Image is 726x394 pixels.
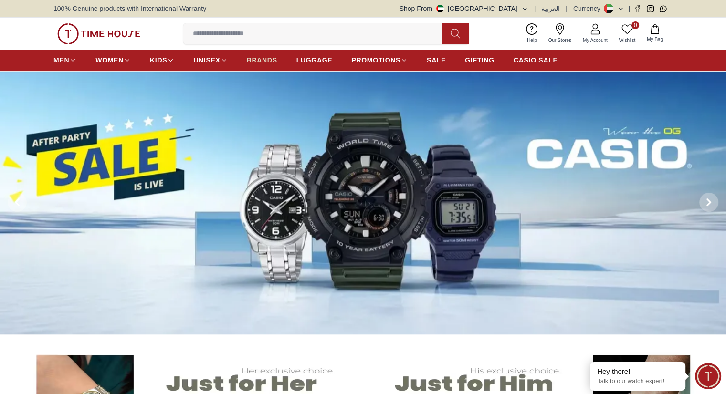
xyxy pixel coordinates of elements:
a: MEN [53,52,76,69]
span: GIFTING [465,55,495,65]
button: My Bag [641,22,669,45]
span: | [534,4,536,13]
a: WOMEN [95,52,131,69]
a: SALE [427,52,446,69]
span: My Account [579,37,611,44]
span: 100% Genuine products with International Warranty [53,4,206,13]
span: My Bag [643,36,667,43]
a: Whatsapp [660,5,667,12]
span: MEN [53,55,69,65]
span: LUGGAGE [296,55,333,65]
img: United Arab Emirates [436,5,444,12]
span: | [628,4,630,13]
p: Talk to our watch expert! [597,377,678,385]
div: Chat Widget [695,363,721,389]
a: CASIO SALE [514,52,558,69]
a: GIFTING [465,52,495,69]
a: Instagram [647,5,654,12]
span: CASIO SALE [514,55,558,65]
div: Currency [573,4,604,13]
a: Help [521,21,543,46]
a: Our Stores [543,21,577,46]
span: Help [523,37,541,44]
span: WOMEN [95,55,124,65]
span: 0 [631,21,639,29]
a: UNISEX [193,52,227,69]
span: UNISEX [193,55,220,65]
a: LUGGAGE [296,52,333,69]
button: Shop From[GEOGRAPHIC_DATA] [400,4,528,13]
a: BRANDS [247,52,277,69]
span: SALE [427,55,446,65]
a: 0Wishlist [613,21,641,46]
span: | [566,4,568,13]
span: KIDS [150,55,167,65]
span: PROMOTIONS [351,55,400,65]
span: BRANDS [247,55,277,65]
a: KIDS [150,52,174,69]
a: PROMOTIONS [351,52,408,69]
img: ... [57,23,140,44]
span: Our Stores [545,37,575,44]
span: Wishlist [615,37,639,44]
button: العربية [541,4,560,13]
div: Hey there! [597,367,678,376]
a: Facebook [634,5,641,12]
